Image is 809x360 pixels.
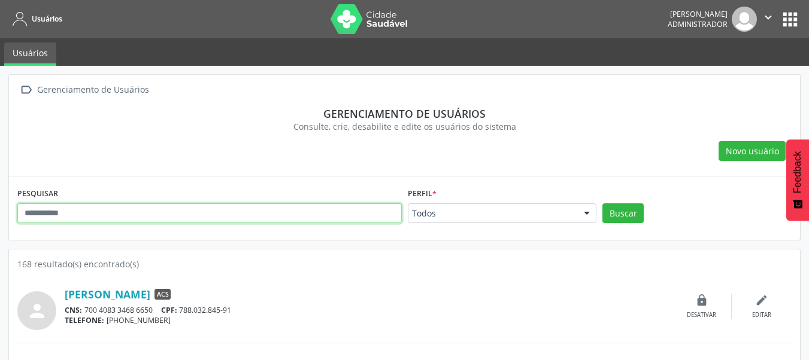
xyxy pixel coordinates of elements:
[8,9,62,29] a: Usuários
[780,9,801,30] button: apps
[719,141,786,161] button: Novo usuário
[602,203,644,224] button: Buscar
[65,315,672,325] div: [PHONE_NUMBER]
[65,305,672,315] div: 700 4083 3468 6650 788.032.845-91
[65,288,150,301] a: [PERSON_NAME]
[4,42,56,66] a: Usuários
[695,294,708,307] i: lock
[752,311,771,319] div: Editar
[17,81,151,99] a:  Gerenciamento de Usuários
[65,305,82,315] span: CNS:
[762,11,775,24] i: 
[32,14,62,24] span: Usuários
[26,300,48,322] i: person
[161,305,177,315] span: CPF:
[732,7,757,32] img: img
[26,120,783,133] div: Consulte, crie, desabilite e edite os usuários do sistema
[154,289,171,300] span: ACS
[792,151,803,193] span: Feedback
[35,81,151,99] div: Gerenciamento de Usuários
[412,208,572,219] span: Todos
[17,185,58,203] label: PESQUISAR
[757,7,780,32] button: 
[17,258,792,270] div: 168 resultado(s) encontrado(s)
[668,19,728,29] span: Administrador
[17,81,35,99] i: 
[755,294,768,307] i: edit
[65,315,104,325] span: TELEFONE:
[786,139,809,221] button: Feedback - Mostrar pesquisa
[687,311,716,319] div: Desativar
[408,185,437,203] label: Perfil
[726,145,779,157] span: Novo usuário
[668,9,728,19] div: [PERSON_NAME]
[26,107,783,120] div: Gerenciamento de usuários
